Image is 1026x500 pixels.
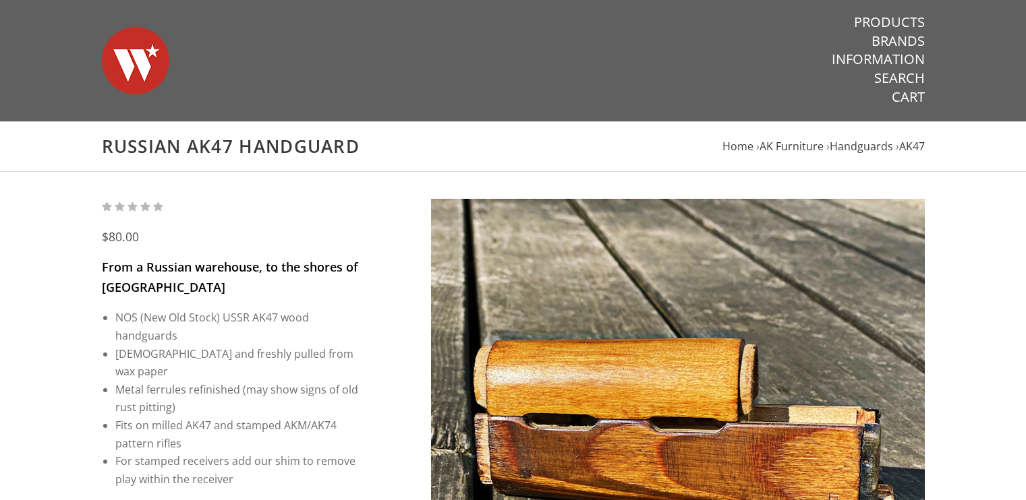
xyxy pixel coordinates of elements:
a: AK Furniture [760,139,824,154]
img: Warsaw Wood Co. [102,13,169,108]
li: › [896,137,925,156]
a: AK47 [899,139,925,154]
li: NOS (New Old Stock) USSR AK47 wood handguards [115,309,360,344]
li: Fits on milled AK47 and stamped AKM/AK74 pattern rifles [115,416,360,452]
a: Cart [892,88,925,106]
a: Home [722,139,753,154]
li: › [826,137,893,156]
a: Information [832,51,925,68]
li: › [756,137,824,156]
a: Products [854,13,925,31]
a: Handguards [830,139,893,154]
li: [DEMOGRAPHIC_DATA] and freshly pulled from wax paper [115,345,360,381]
a: Brands [872,32,925,50]
li: Metal ferrules refinished (may show signs of old rust pitting) [115,381,360,416]
a: Search [874,69,925,87]
h1: Russian AK47 Handguard [102,135,925,158]
span: For stamped receivers add our shim to remove play within the receiver [115,454,355,487]
span: From a Russian warehouse, to the shores of [GEOGRAPHIC_DATA] [102,259,358,295]
span: $80.00 [102,228,139,245]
